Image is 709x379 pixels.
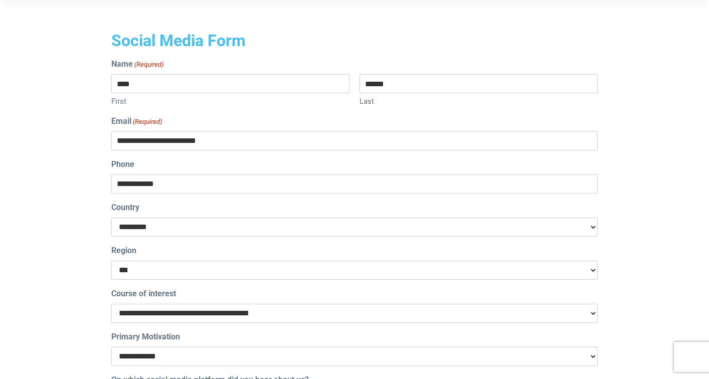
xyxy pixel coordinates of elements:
label: Region [111,245,136,257]
span: (Required) [134,60,164,70]
label: Email [111,115,162,127]
label: Last [360,93,598,107]
label: Country [111,202,139,214]
label: First [111,93,349,107]
label: Primary Motivation [111,331,180,343]
label: Phone [111,158,134,170]
legend: Name [111,58,598,70]
label: Course of interest [111,288,176,300]
h2: Social Media Form [111,31,598,50]
span: (Required) [132,117,162,127]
